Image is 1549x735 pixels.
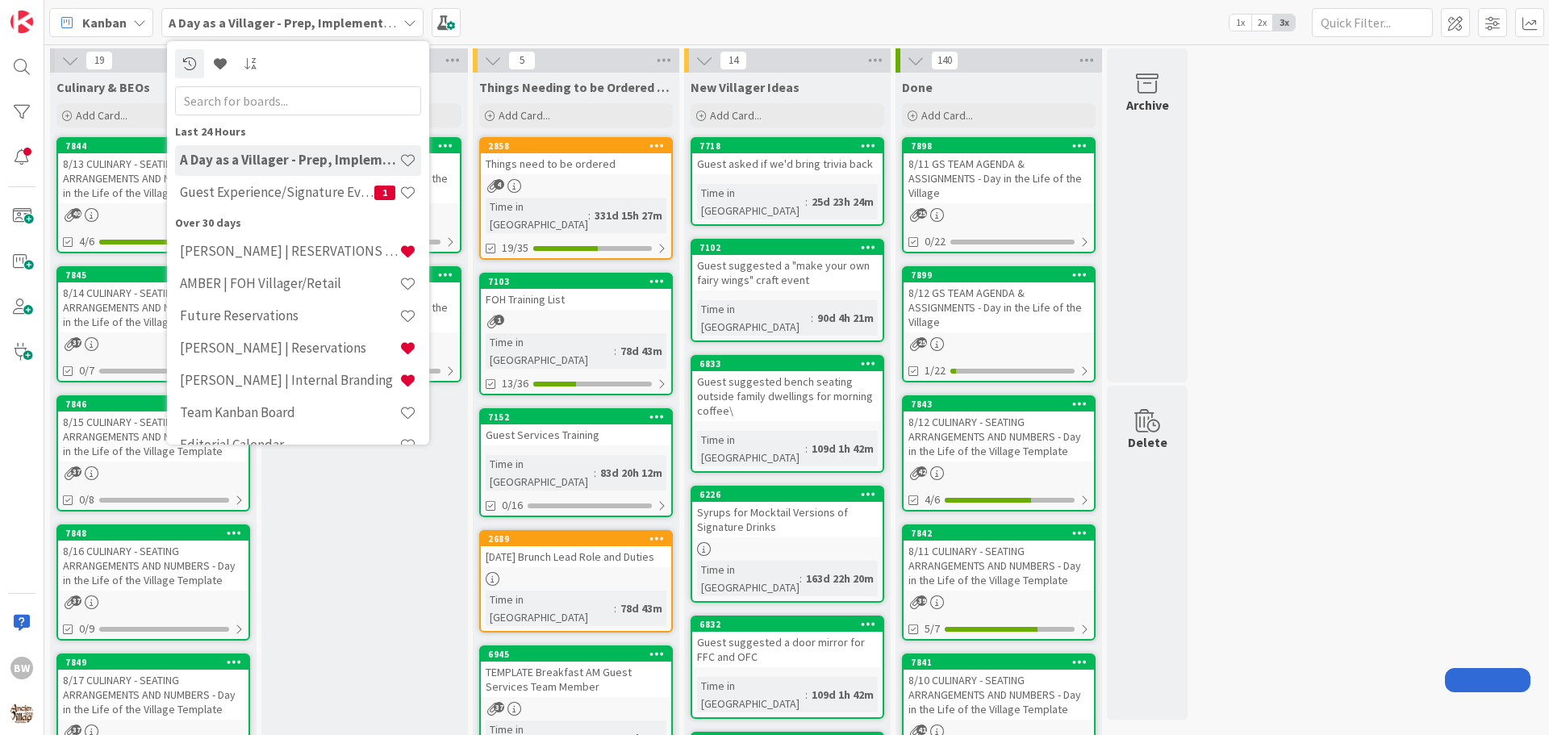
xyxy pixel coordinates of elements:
[911,399,1094,410] div: 7843
[1128,432,1167,452] div: Delete
[79,491,94,508] span: 0/8
[692,240,883,290] div: 7102Guest suggested a "make your own fairy wings" craft event
[921,108,973,123] span: Add Card...
[904,282,1094,332] div: 8/12 GS TEAM AGENDA & ASSIGNMENTS - Day in the Life of the Village
[904,139,1094,203] div: 78988/11 GS TEAM AGENDA & ASSIGNMENTS - Day in the Life of the Village
[58,411,248,461] div: 8/15 CULINARY - SEATING ARRANGEMENTS AND NUMBERS - Day in the Life of the Village Template
[692,487,883,537] div: 6226Syrups for Mocktail Versions of Signature Drinks
[692,632,883,667] div: Guest suggested a door mirror for FFC and OFC
[71,725,81,735] span: 37
[902,395,1096,512] a: 78438/12 CULINARY - SEATING ARRANGEMENTS AND NUMBERS - Day in the Life of the Village Template4/6
[499,108,550,123] span: Add Card...
[904,139,1094,153] div: 7898
[169,15,457,31] b: A Day as a Villager - Prep, Implement and Execute
[911,269,1094,281] div: 7899
[699,489,883,500] div: 6226
[180,243,399,259] h4: [PERSON_NAME] | RESERVATIONS & SALES
[58,397,248,461] div: 78468/15 CULINARY - SEATING ARRANGEMENTS AND NUMBERS - Day in the Life of the Village Template
[902,137,1096,253] a: 78988/11 GS TEAM AGENDA & ASSIGNMENTS - Day in the Life of the Village0/22
[805,193,808,211] span: :
[56,524,250,641] a: 78488/16 CULINARY - SEATING ARRANGEMENTS AND NUMBERS - Day in the Life of the Village Template0/9
[502,375,528,392] span: 13/36
[374,186,395,200] span: 1
[692,487,883,502] div: 6226
[925,233,946,250] span: 0/22
[180,275,399,291] h4: AMBER | FOH Villager/Retail
[479,79,673,95] span: Things Needing to be Ordered - PUT IN CARD, Don't make new card
[65,269,248,281] div: 7845
[697,561,800,596] div: Time in [GEOGRAPHIC_DATA]
[808,686,878,704] div: 109d 1h 42m
[10,702,33,725] img: avatar
[58,153,248,203] div: 8/13 CULINARY - SEATING ARRANGEMENTS AND NUMBERS - Day in the Life of the Village Template
[1251,15,1273,31] span: 2x
[692,139,883,174] div: 7718Guest asked if we'd bring trivia back
[692,357,883,421] div: 6833Guest suggested bench seating outside family dwellings for morning coffee\
[86,51,113,70] span: 19
[486,591,614,626] div: Time in [GEOGRAPHIC_DATA]
[904,541,1094,591] div: 8/11 CULINARY - SEATING ARRANGEMENTS AND NUMBERS - Day in the Life of the Village Template
[710,108,762,123] span: Add Card...
[56,266,250,382] a: 78458/14 CULINARY - SEATING ARRANGEMENTS AND NUMBERS - Day in the Life of the Village Template0/7
[916,595,927,606] span: 39
[699,619,883,630] div: 6832
[616,342,666,360] div: 78d 43m
[486,455,594,491] div: Time in [GEOGRAPHIC_DATA]
[79,233,94,250] span: 4/6
[180,152,399,168] h4: A Day as a Villager - Prep, Implement and Execute
[65,399,248,410] div: 7846
[508,51,536,70] span: 5
[904,655,1094,670] div: 7841
[481,647,671,662] div: 6945
[692,617,883,632] div: 6832
[494,179,504,190] span: 4
[10,10,33,33] img: Visit kanbanzone.com
[808,193,878,211] div: 25d 23h 24m
[58,268,248,332] div: 78458/14 CULINARY - SEATING ARRANGEMENTS AND NUMBERS - Day in the Life of the Village Template
[58,526,248,541] div: 7848
[58,268,248,282] div: 7845
[58,139,248,153] div: 7844
[720,51,747,70] span: 14
[71,595,81,606] span: 37
[904,397,1094,461] div: 78438/12 CULINARY - SEATING ARRANGEMENTS AND NUMBERS - Day in the Life of the Village Template
[614,599,616,617] span: :
[481,153,671,174] div: Things need to be ordered
[175,215,421,232] div: Over 30 days
[904,655,1094,720] div: 78418/10 CULINARY - SEATING ARRANGEMENTS AND NUMBERS - Day in the Life of the Village Template
[1273,15,1295,31] span: 3x
[58,397,248,411] div: 7846
[71,466,81,477] span: 37
[800,570,802,587] span: :
[925,362,946,379] span: 1/22
[911,528,1094,539] div: 7842
[479,137,673,260] a: 2858Things need to be orderedTime in [GEOGRAPHIC_DATA]:331d 15h 27m19/35
[916,208,927,219] span: 25
[76,108,127,123] span: Add Card...
[904,526,1094,591] div: 78428/11 CULINARY - SEATING ARRANGEMENTS AND NUMBERS - Day in the Life of the Village Template
[481,424,671,445] div: Guest Services Training
[481,139,671,153] div: 2858
[616,599,666,617] div: 78d 43m
[811,309,813,327] span: :
[486,333,614,369] div: Time in [GEOGRAPHIC_DATA]
[481,647,671,697] div: 6945TEMPLATE Breakfast AM Guest Services Team Member
[904,268,1094,332] div: 78998/12 GS TEAM AGENDA & ASSIGNMENTS - Day in the Life of the Village
[588,207,591,224] span: :
[1126,95,1169,115] div: Archive
[479,530,673,633] a: 2689[DATE] Brunch Lead Role and DutiesTime in [GEOGRAPHIC_DATA]:78d 43m
[58,541,248,591] div: 8/16 CULINARY - SEATING ARRANGEMENTS AND NUMBERS - Day in the Life of the Village Template
[691,486,884,603] a: 6226Syrups for Mocktail Versions of Signature DrinksTime in [GEOGRAPHIC_DATA]:163d 22h 20m
[56,137,250,253] a: 78448/13 CULINARY - SEATING ARRANGEMENTS AND NUMBERS - Day in the Life of the Village Template4/6
[65,528,248,539] div: 7848
[481,532,671,546] div: 2689
[58,655,248,670] div: 7849
[692,255,883,290] div: Guest suggested a "make your own fairy wings" craft event
[481,532,671,567] div: 2689[DATE] Brunch Lead Role and Duties
[175,86,421,115] input: Search for boards...
[805,440,808,457] span: :
[180,436,399,453] h4: Editorial Calendar
[904,670,1094,720] div: 8/10 CULINARY - SEATING ARRANGEMENTS AND NUMBERS - Day in the Life of the Village Template
[596,464,666,482] div: 83d 20h 12m
[614,342,616,360] span: :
